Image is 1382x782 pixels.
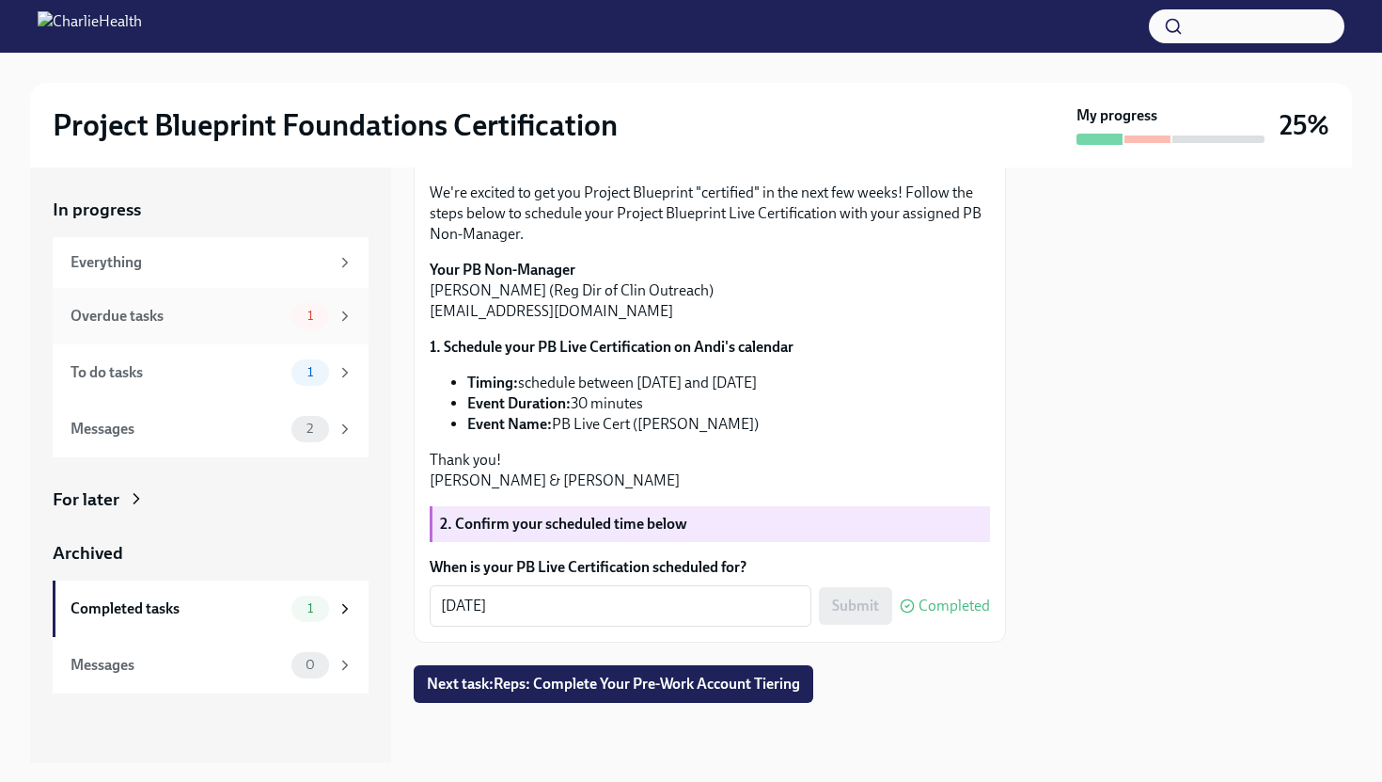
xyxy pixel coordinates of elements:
[919,598,990,614] span: Completed
[467,414,990,435] li: PB Live Cert ([PERSON_NAME])
[53,198,369,222] a: In progress
[53,288,369,344] a: Overdue tasks1
[440,515,687,533] strong: 2. Confirm your scheduled time below
[295,422,324,436] span: 2
[467,394,571,412] strong: Event Duration:
[296,365,324,379] span: 1
[71,655,284,676] div: Messages
[53,401,369,457] a: Messages2
[38,11,142,41] img: CharlieHealth
[53,344,369,401] a: To do tasks1
[71,306,284,327] div: Overdue tasks
[430,261,575,279] strong: Your PB Non-Manager
[53,581,369,637] a: Completed tasks1
[53,637,369,694] a: Messages0
[441,595,800,617] textarea: [DATE]
[53,106,618,144] h2: Project Blueprint Foundations Certification
[53,487,369,512] a: For later
[467,374,518,391] strong: Timing:
[467,415,552,433] strong: Event Name:
[430,260,990,322] p: [PERSON_NAME] (Reg Dir of Clin Outreach) [EMAIL_ADDRESS][DOMAIN_NAME]
[296,309,324,323] span: 1
[53,237,369,288] a: Everything
[427,675,800,694] span: Next task : Reps: Complete Your Pre-Work Account Tiering
[53,541,369,566] a: Archived
[71,252,329,273] div: Everything
[430,450,990,491] p: Thank you! [PERSON_NAME] & [PERSON_NAME]
[53,487,119,512] div: For later
[294,658,326,672] span: 0
[430,183,990,245] p: We're excited to get you Project Blueprint "certified" in the next few weeks! Follow the steps be...
[467,373,990,393] li: schedule between [DATE] and [DATE]
[71,362,284,383] div: To do tasks
[467,393,990,414] li: 30 minutes
[71,419,284,439] div: Messages
[430,338,793,356] strong: 1. Schedule your PB Live Certification on Andi's calendar
[414,665,813,703] button: Next task:Reps: Complete Your Pre-Work Account Tiering
[296,601,324,615] span: 1
[430,557,990,578] label: When is your PB Live Certification scheduled for?
[1280,108,1329,142] h3: 25%
[71,598,284,619] div: Completed tasks
[1076,105,1157,126] strong: My progress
